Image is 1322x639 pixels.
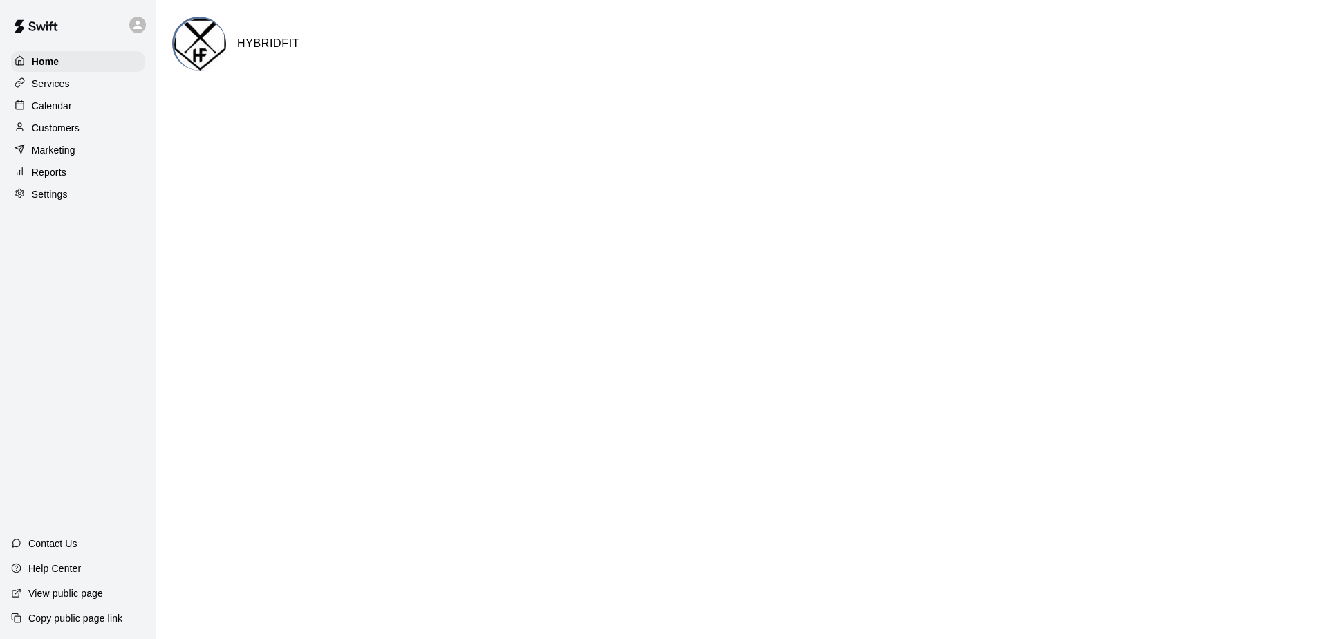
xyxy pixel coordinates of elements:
[28,562,81,575] p: Help Center
[11,140,145,160] a: Marketing
[32,143,75,157] p: Marketing
[32,55,59,68] p: Home
[11,51,145,72] a: Home
[32,187,68,201] p: Settings
[32,77,70,91] p: Services
[237,35,299,53] h6: HYBRIDFIT
[28,611,122,625] p: Copy public page link
[174,19,226,71] img: HYBRIDFIT logo
[32,99,72,113] p: Calendar
[11,95,145,116] a: Calendar
[11,118,145,138] a: Customers
[11,184,145,205] a: Settings
[32,121,80,135] p: Customers
[32,165,66,179] p: Reports
[28,586,103,600] p: View public page
[11,162,145,183] a: Reports
[11,73,145,94] a: Services
[28,537,77,550] p: Contact Us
